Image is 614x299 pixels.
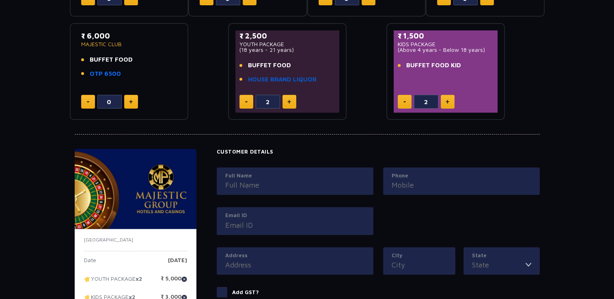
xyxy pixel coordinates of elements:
span: BUFFET FOOD [90,55,133,64]
img: toggler icon [526,259,531,270]
a: HOUSE BRAND LIQUOR [248,75,317,84]
img: minus [403,101,406,103]
label: Address [225,252,365,260]
p: (Above 4 years - Below 18 years) [398,47,494,53]
strong: x2 [136,275,142,282]
img: minus [87,101,89,103]
img: minus [245,101,248,103]
label: Full Name [225,172,365,180]
p: ₹ 6,000 [81,30,177,41]
p: ₹ 2,500 [239,30,336,41]
p: YOUTH PACKAGE [239,41,336,47]
p: Date [84,257,96,269]
input: Email ID [225,220,365,231]
img: plus [446,100,449,104]
input: City [392,259,447,270]
p: ₹ 5,000 [161,276,187,288]
h4: Customer Details [217,149,540,155]
span: BUFFET FOOD [248,61,291,70]
p: ₹ 1,500 [398,30,494,41]
img: majesticPride-banner [75,149,196,229]
p: [GEOGRAPHIC_DATA] [84,236,187,243]
input: Mobile [392,179,531,190]
label: City [392,252,447,260]
p: MAJESTIC CLUB [81,41,177,47]
p: Add GST? [232,288,259,297]
label: Phone [392,172,531,180]
span: BUFFET FOOD KID [406,61,461,70]
img: plus [287,100,291,104]
p: YOUTH PACKAGE [84,276,142,288]
label: State [472,252,531,260]
a: OTP 6500 [90,69,121,79]
input: Address [225,259,365,270]
p: [DATE] [168,257,187,269]
input: State [472,259,526,270]
input: Full Name [225,179,365,190]
img: tikcet [84,276,91,283]
img: plus [129,100,133,104]
label: Email ID [225,211,365,220]
p: (18 years - 21 years) [239,47,336,53]
p: KIDS PACKAGE [398,41,494,47]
